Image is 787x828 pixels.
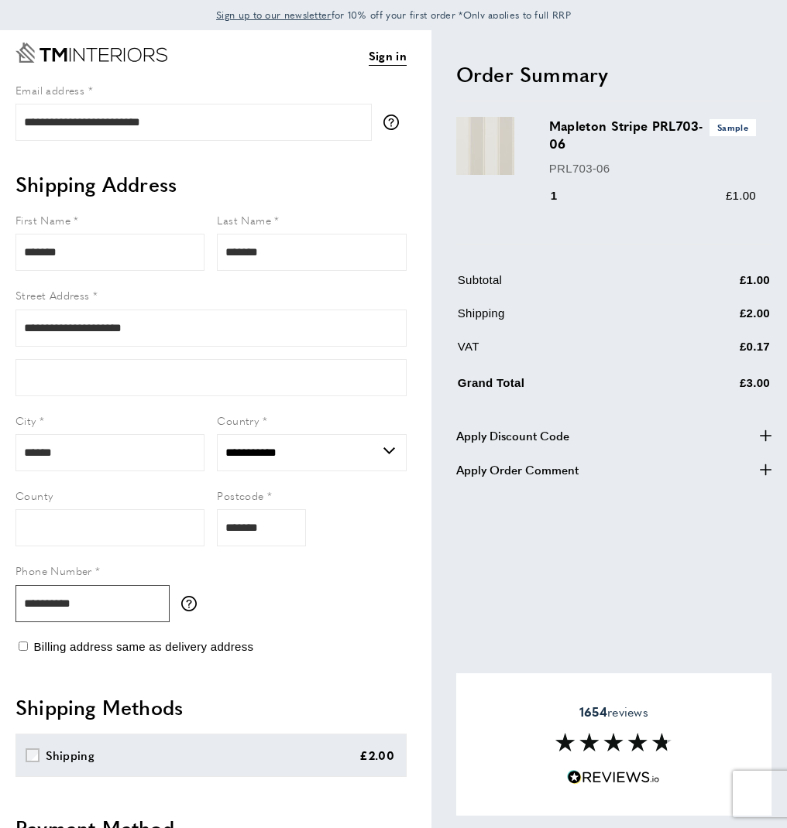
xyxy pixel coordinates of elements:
strong: 1654 [579,703,607,720]
h3: Mapleton Stripe PRL703-06 [549,117,756,152]
h2: Shipping Address [15,170,407,198]
td: £0.17 [673,337,770,368]
div: £2.00 [359,746,394,765]
a: Go to Home page [15,43,167,63]
span: Postcode [217,488,263,503]
span: First Name [15,212,70,228]
span: Apply Order Comment [456,460,579,479]
td: £3.00 [673,371,770,404]
td: Subtotal [458,271,672,301]
img: Reviews.io 5 stars [567,770,660,785]
td: £1.00 [673,271,770,301]
span: Email address [15,82,84,98]
p: PRL703-06 [549,159,756,178]
span: Last Name [217,212,271,228]
h2: Shipping Methods [15,693,407,721]
input: Billing address same as delivery address [19,642,28,651]
td: Grand Total [458,371,672,404]
span: Street Address [15,287,90,303]
button: More information [383,115,407,130]
div: Shipping [46,746,95,765]
button: More information [181,596,204,611]
span: Apply Discount Code [456,426,569,445]
span: for 10% off your first order *Only applies to full RRP [216,8,571,22]
img: Mapleton Stripe PRL703-06 [456,117,514,175]
td: Shipping [458,304,672,334]
span: reviews [579,704,648,720]
a: Sign in [369,46,407,66]
span: County [15,488,53,503]
td: £2.00 [673,304,770,334]
td: VAT [458,337,672,368]
a: Sign up to our newsletter [216,7,332,22]
span: Sign up to our newsletter [216,8,332,22]
span: Phone Number [15,563,92,578]
span: City [15,412,36,428]
span: £1.00 [726,189,756,202]
img: Reviews section [555,733,672,751]
div: 1 [549,186,579,205]
span: Country [217,412,259,428]
span: Billing address same as delivery address [33,640,253,653]
h2: Order Summary [456,60,772,88]
span: Sample [710,119,756,135]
